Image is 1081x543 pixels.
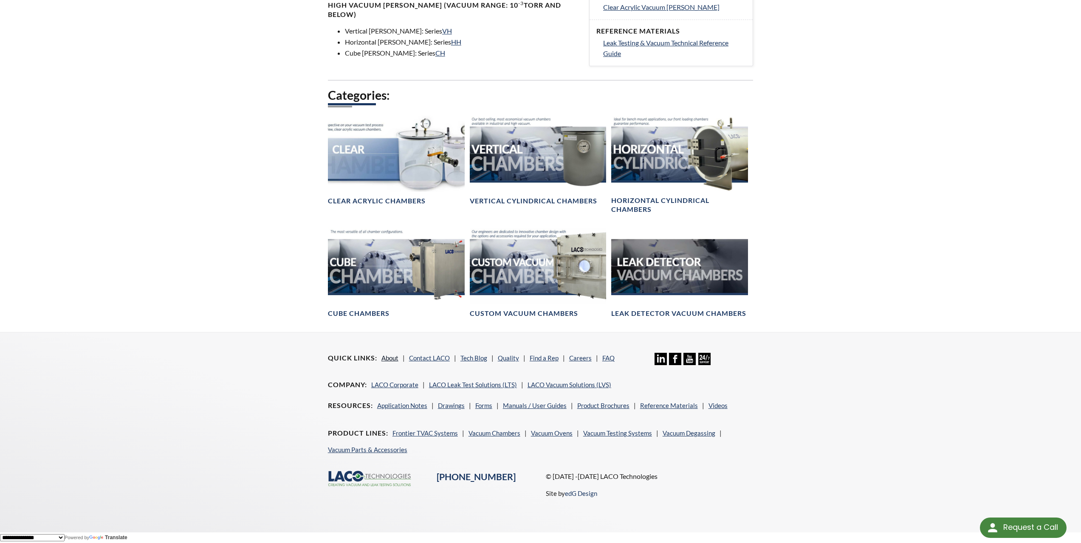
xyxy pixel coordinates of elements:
h4: Horizontal Cylindrical Chambers [611,196,748,214]
a: Clear Acrylic Vacuum [PERSON_NAME] [603,2,746,13]
a: CH [435,49,445,57]
a: Vacuum Parts & Accessories [328,446,407,453]
h4: Vertical Cylindrical Chambers [470,197,597,205]
h2: Categories: [328,87,754,103]
a: Forms [475,402,492,409]
a: VH [442,27,452,35]
li: Vertical [PERSON_NAME]: Series [345,25,579,37]
a: Manuals / User Guides [503,402,567,409]
li: Cube [PERSON_NAME]: Series [345,48,579,59]
img: 24/7 Support Icon [698,353,711,365]
span: Leak Testing & Vacuum Technical Reference Guide [603,39,728,58]
h4: Leak Detector Vacuum Chambers [611,309,746,318]
a: LACO Vacuum Solutions (LVS) [528,381,611,388]
img: Google Translate [89,535,105,541]
a: Cube Chambers headerCube Chambers [328,228,465,318]
a: Videos [708,402,728,409]
a: Reference Materials [640,402,698,409]
p: © [DATE] -[DATE] LACO Technologies [546,471,754,482]
a: Tech Blog [460,354,487,362]
a: edG Design [565,490,597,497]
a: HH [451,38,461,46]
a: Product Brochures [577,402,629,409]
span: Clear Acrylic Vacuum [PERSON_NAME] [603,3,720,11]
h4: Company [328,380,367,389]
li: Horizontal [PERSON_NAME]: Series [345,37,579,48]
h4: Clear Acrylic Chambers [328,197,426,205]
a: Leak Testing & Vacuum Technical Reference Guide [603,37,746,59]
a: Application Notes [377,402,427,409]
h4: High Vacuum [PERSON_NAME] (Vacuum range: 10 Torr and below) [328,1,579,19]
a: Contact LACO [409,354,450,362]
a: Frontier TVAC Systems [392,429,458,437]
a: Vacuum Testing Systems [583,429,652,437]
a: Leak Test Vacuum Chambers headerLeak Detector Vacuum Chambers [611,228,748,318]
a: Vacuum Chambers [469,429,520,437]
a: About [381,354,398,362]
img: round button [986,521,999,535]
a: Clear Chambers headerClear Acrylic Chambers [328,115,465,205]
a: Vacuum Ovens [531,429,573,437]
a: [PHONE_NUMBER] [437,471,516,482]
h4: Reference Materials [596,27,746,36]
h4: Quick Links [328,354,377,363]
h4: Custom Vacuum Chambers [470,309,578,318]
a: Vacuum Degassing [663,429,715,437]
a: Custom Vacuum Chamber headerCustom Vacuum Chambers [470,228,607,318]
h4: Product Lines [328,429,388,438]
a: Translate [89,535,127,540]
a: LACO Leak Test Solutions (LTS) [429,381,517,388]
a: Vertical Vacuum Chambers headerVertical Cylindrical Chambers [470,115,607,205]
a: Drawings [438,402,465,409]
a: Quality [498,354,519,362]
div: Request a Call [980,518,1067,538]
a: Find a Rep [530,354,559,362]
h4: Resources [328,401,373,410]
a: LACO Corporate [371,381,418,388]
h4: Cube Chambers [328,309,389,318]
a: FAQ [602,354,615,362]
a: 24/7 Support [698,359,711,366]
p: Site by [546,488,597,498]
a: Horizontal Cylindrical headerHorizontal Cylindrical Chambers [611,115,748,214]
div: Request a Call [1003,518,1058,537]
a: Careers [569,354,592,362]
